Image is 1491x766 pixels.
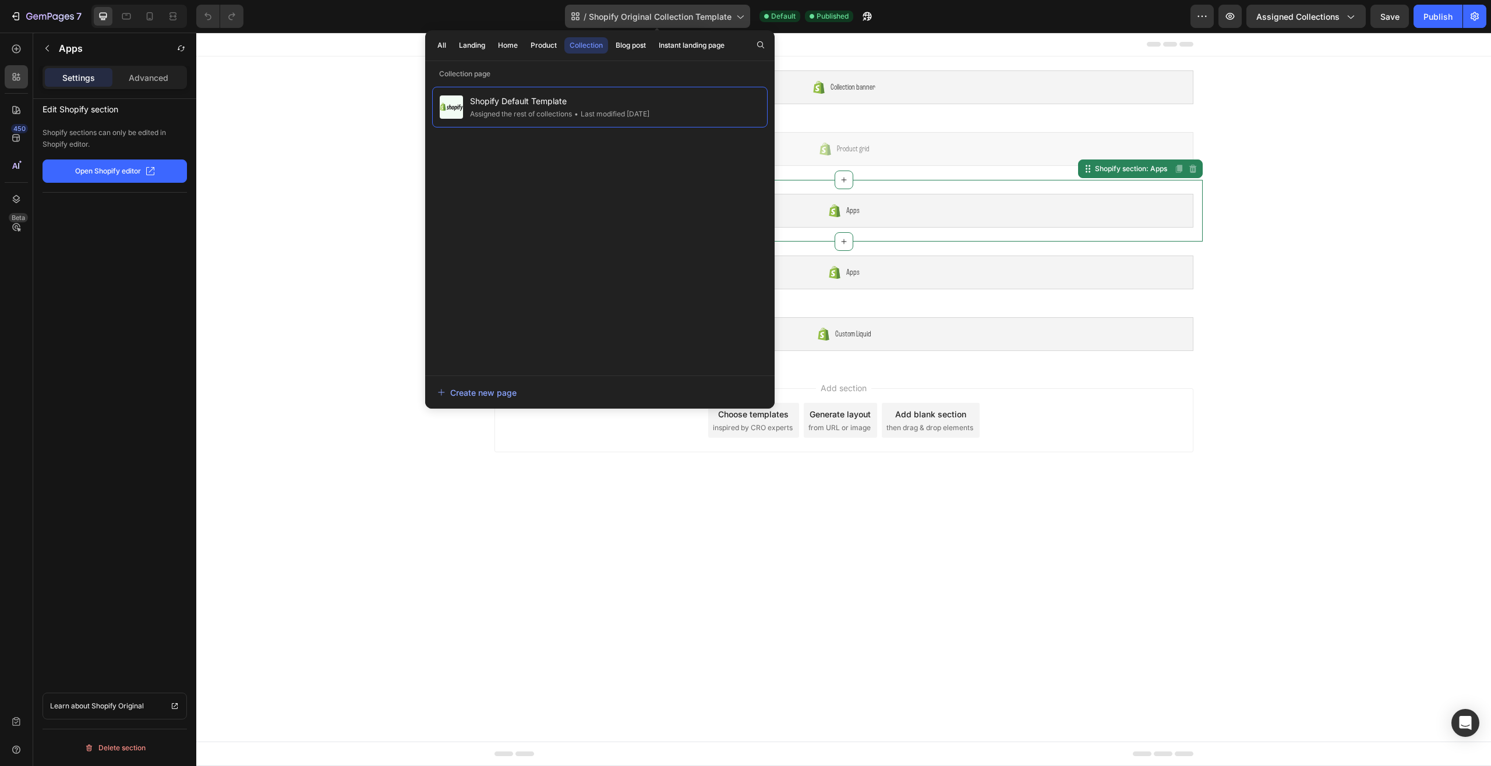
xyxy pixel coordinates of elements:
button: Landing [454,37,490,54]
p: Collection page [425,68,775,80]
p: Learn about [50,700,90,712]
span: Shopify Original Collection Template [589,10,732,23]
button: Instant landing page [653,37,730,54]
p: 7 [76,9,82,23]
div: Beta [9,213,28,222]
p: Settings [62,72,95,84]
span: inspired by CRO experts [517,390,596,400]
div: Shopify section: Apps [896,131,973,141]
span: / [584,10,586,23]
div: Choose templates [522,375,592,388]
span: Save [1380,12,1400,22]
button: Save [1370,5,1409,28]
p: Apps [59,41,83,55]
button: Product [525,37,562,54]
button: Collection [564,37,608,54]
span: Collection banner [634,48,679,62]
div: Landing [459,40,485,51]
div: Publish [1423,10,1453,23]
div: Generate layout [613,375,674,388]
p: Shopify sections can only be edited in Shopify editor. [43,127,187,150]
button: Open Shopify editor [43,159,187,183]
div: Product [531,40,557,51]
div: Assigned the rest of collections [470,108,572,120]
a: Learn about Shopify Original [43,693,187,719]
div: All [437,40,446,51]
button: All [432,37,451,54]
div: Collection [570,40,603,51]
button: Delete section [43,739,187,757]
span: Published [817,11,849,22]
p: Edit Shopify section [43,99,187,116]
span: Shopify Default Template [470,94,649,108]
span: from URL or image [612,390,674,400]
span: Custom Liquid [639,295,675,308]
div: Instant landing page [659,40,725,51]
div: Blog post [616,40,646,51]
span: Default [771,11,796,22]
span: Apps [650,171,663,185]
div: Last modified [DATE] [572,108,649,120]
span: Assigned Collections [1256,10,1340,23]
p: Open Shopify editor [75,166,141,176]
span: Apps [650,233,663,247]
button: Home [493,37,523,54]
iframe: Design area [196,33,1491,766]
button: Assigned Collections [1246,5,1366,28]
div: Create new page [437,386,517,399]
div: Undo/Redo [196,5,243,28]
span: • [574,109,578,118]
p: Advanced [129,72,168,84]
span: Add section [620,349,675,361]
button: 7 [5,5,87,28]
p: Shopify Original [91,700,144,712]
div: Delete section [84,741,146,755]
button: Create new page [437,381,763,404]
div: Home [498,40,518,51]
div: Add blank section [699,375,770,388]
div: 450 [11,124,28,133]
button: Publish [1414,5,1462,28]
span: then drag & drop elements [690,390,777,400]
span: Product grid [641,109,673,123]
button: Blog post [610,37,651,54]
div: Open Intercom Messenger [1451,709,1479,737]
